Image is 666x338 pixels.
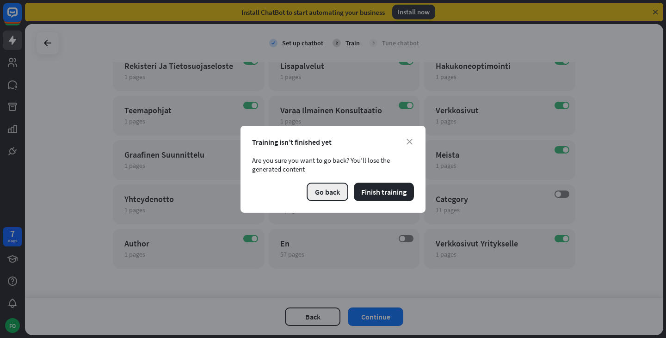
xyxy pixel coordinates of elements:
[252,156,414,173] div: Are you sure you want to go back? You’ll lose the generated content
[252,137,414,147] div: Training isn’t finished yet
[7,4,35,31] button: Open LiveChat chat widget
[307,183,348,201] button: Go back
[407,139,413,145] i: close
[354,183,414,201] button: Finish training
